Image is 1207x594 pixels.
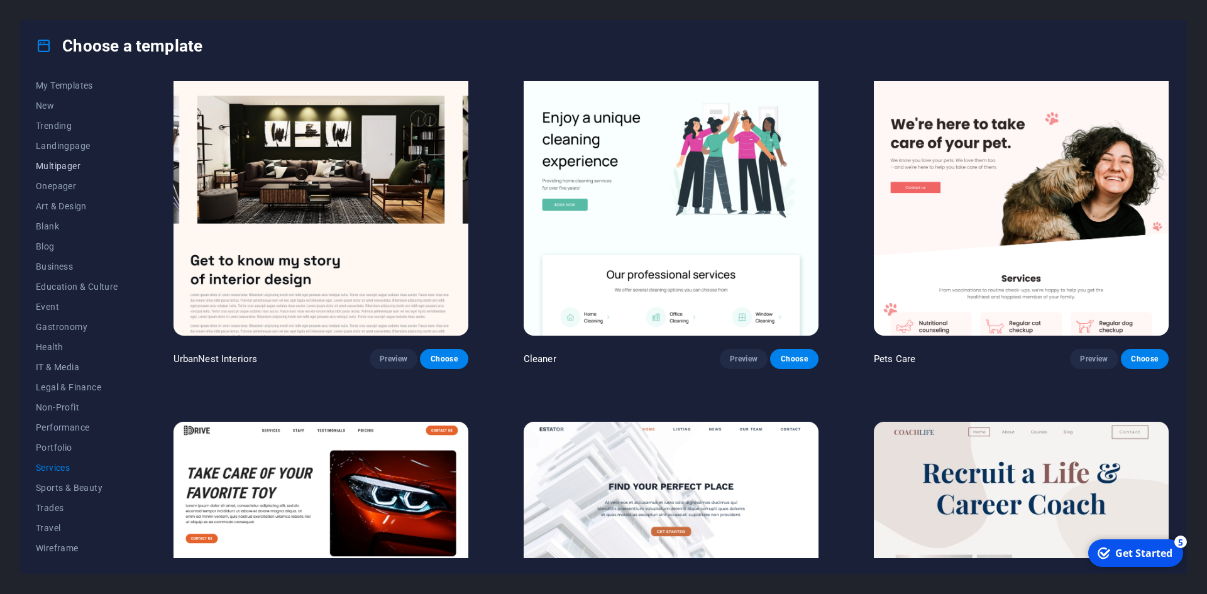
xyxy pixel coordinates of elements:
span: Health [36,342,118,352]
span: Choose [780,354,808,364]
img: Cleaner [524,64,818,336]
button: Health [36,337,118,357]
span: Services [36,463,118,473]
span: Wireframe [36,543,118,553]
button: Non-Profit [36,397,118,417]
button: Preview [1070,349,1118,369]
span: Performance [36,422,118,432]
span: Non-Profit [36,402,118,412]
div: 5 [93,1,106,14]
button: My Templates [36,75,118,96]
button: Sports & Beauty [36,478,118,498]
button: Preview [370,349,417,369]
span: Sports & Beauty [36,483,118,493]
p: Cleaner [524,353,556,365]
button: Choose [420,349,468,369]
div: Get Started [34,12,91,26]
span: Landingpage [36,141,118,151]
button: IT & Media [36,357,118,377]
button: Blank [36,216,118,236]
button: Performance [36,417,118,437]
button: Gastronomy [36,317,118,337]
span: Trending [36,121,118,131]
span: Education & Culture [36,282,118,292]
span: Onepager [36,181,118,191]
span: Travel [36,523,118,533]
h4: Choose a template [36,36,202,56]
span: Art & Design [36,201,118,211]
button: Art & Design [36,196,118,216]
span: Choose [1131,354,1159,364]
button: Travel [36,518,118,538]
button: Multipager [36,156,118,176]
span: Legal & Finance [36,382,118,392]
button: Onepager [36,176,118,196]
span: My Templates [36,80,118,91]
img: Pets Care [874,64,1169,336]
button: Choose [1121,349,1169,369]
span: Blank [36,221,118,231]
button: Landingpage [36,136,118,156]
button: Blog [36,236,118,256]
button: Preview [720,349,768,369]
button: Trending [36,116,118,136]
span: Preview [380,354,407,364]
button: Services [36,458,118,478]
span: Business [36,261,118,272]
div: Get Started 5 items remaining, 0% complete [7,5,102,33]
span: Portfolio [36,443,118,453]
button: New [36,96,118,116]
span: IT & Media [36,362,118,372]
button: Wireframe [36,538,118,558]
span: Preview [730,354,758,364]
p: UrbanNest Interiors [174,353,258,365]
span: Blog [36,241,118,251]
button: Portfolio [36,437,118,458]
span: Choose [430,354,458,364]
button: Trades [36,498,118,518]
span: Multipager [36,161,118,171]
img: UrbanNest Interiors [174,64,468,336]
button: Business [36,256,118,277]
span: Event [36,302,118,312]
button: Choose [770,349,818,369]
p: Pets Care [874,353,915,365]
button: Legal & Finance [36,377,118,397]
span: New [36,101,118,111]
button: Event [36,297,118,317]
button: Education & Culture [36,277,118,297]
span: Preview [1080,354,1108,364]
span: Gastronomy [36,322,118,332]
span: Trades [36,503,118,513]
